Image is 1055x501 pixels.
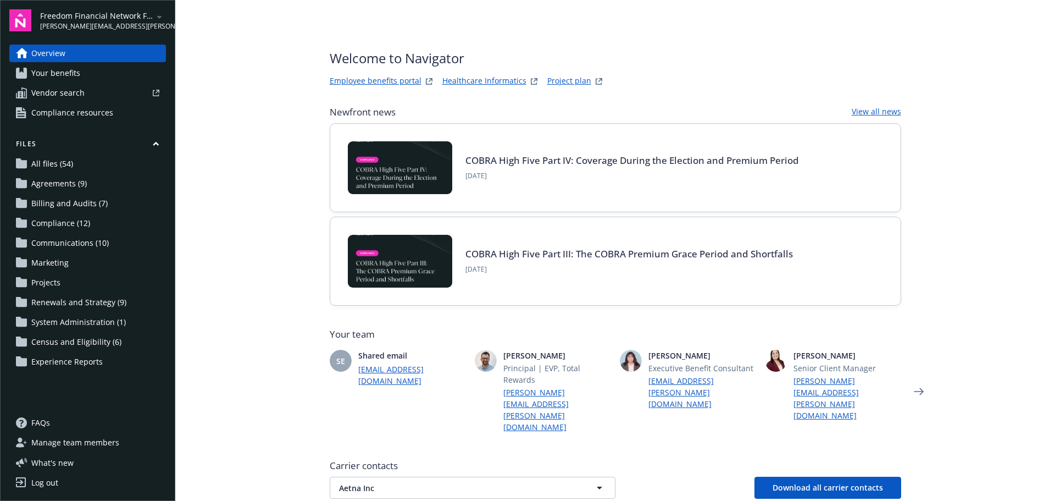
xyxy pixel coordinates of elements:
img: BLOG-Card Image - Compliance - COBRA High Five Pt 4 - 09-04-25.jpg [348,141,452,194]
span: FAQs [31,414,50,432]
span: Principal | EVP, Total Rewards [503,362,611,386]
a: All files (54) [9,155,166,173]
span: Welcome to Navigator [330,48,606,68]
span: Overview [31,45,65,62]
span: Manage team members [31,434,119,452]
a: Marketing [9,254,166,272]
span: Compliance (12) [31,214,90,232]
a: FAQs [9,414,166,432]
a: striveWebsite [423,75,436,88]
span: [PERSON_NAME] [648,350,756,361]
button: Download all carrier contacts [754,477,901,499]
button: What's new [9,457,91,469]
span: [DATE] [465,171,799,181]
span: Senior Client Manager [793,362,901,374]
a: System Administration (1) [9,313,166,331]
span: Experience Reports [31,353,103,371]
span: [DATE] [465,265,793,274]
a: Next [910,383,928,400]
a: arrowDropDown [153,10,166,23]
span: Marketing [31,254,69,272]
span: Aetna Inc [339,482,568,494]
img: photo [765,350,787,372]
a: [PERSON_NAME][EMAIL_ADDRESS][PERSON_NAME][DOMAIN_NAME] [793,375,901,421]
a: View all news [852,106,901,119]
a: Experience Reports [9,353,166,371]
span: Download all carrier contacts [773,482,883,493]
img: BLOG-Card Image - Compliance - COBRA High Five Pt 3 - 09-03-25.jpg [348,235,452,288]
span: Renewals and Strategy (9) [31,294,126,311]
span: Agreements (9) [31,175,87,192]
span: Billing and Audits (7) [31,195,108,212]
a: Census and Eligibility (6) [9,333,166,351]
span: Vendor search [31,84,85,102]
span: Freedom Financial Network Funding, LLC [40,10,153,21]
a: Projects [9,274,166,291]
button: Aetna Inc [330,477,615,499]
span: Executive Benefit Consultant [648,362,756,374]
span: Shared email [358,350,466,361]
img: photo [475,350,497,372]
button: Files [9,139,166,153]
span: All files (54) [31,155,73,173]
a: Billing and Audits (7) [9,195,166,212]
span: Your benefits [31,64,80,82]
span: SE [336,355,345,367]
a: Vendor search [9,84,166,102]
a: Project plan [547,75,591,88]
span: System Administration (1) [31,313,126,331]
span: Census and Eligibility (6) [31,333,121,351]
span: Projects [31,274,60,291]
a: springbukWebsite [527,75,541,88]
a: Overview [9,45,166,62]
span: [PERSON_NAME] [793,350,901,361]
div: Log out [31,474,58,492]
a: Manage team members [9,434,166,452]
a: [EMAIL_ADDRESS][PERSON_NAME][DOMAIN_NAME] [648,375,756,410]
span: Communications (10) [31,234,109,252]
a: [PERSON_NAME][EMAIL_ADDRESS][PERSON_NAME][DOMAIN_NAME] [503,387,611,433]
img: photo [620,350,642,372]
a: Compliance resources [9,104,166,122]
a: Employee benefits portal [330,75,421,88]
span: Newfront news [330,106,396,119]
a: COBRA High Five Part IV: Coverage During the Election and Premium Period [465,154,799,167]
a: [EMAIL_ADDRESS][DOMAIN_NAME] [358,364,466,387]
a: COBRA High Five Part III: The COBRA Premium Grace Period and Shortfalls [465,247,793,260]
img: navigator-logo.svg [9,9,31,31]
span: What ' s new [31,457,74,469]
a: Your benefits [9,64,166,82]
span: Your team [330,328,901,341]
span: Compliance resources [31,104,113,122]
a: Healthcare Informatics [442,75,526,88]
a: Renewals and Strategy (9) [9,294,166,311]
a: Communications (10) [9,234,166,252]
button: Freedom Financial Network Funding, LLC[PERSON_NAME][EMAIL_ADDRESS][PERSON_NAME][DOMAIN_NAME]arrow... [40,9,166,31]
a: Compliance (12) [9,214,166,232]
span: [PERSON_NAME] [503,350,611,361]
span: Carrier contacts [330,459,901,472]
a: Agreements (9) [9,175,166,192]
a: projectPlanWebsite [592,75,606,88]
span: [PERSON_NAME][EMAIL_ADDRESS][PERSON_NAME][DOMAIN_NAME] [40,21,153,31]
